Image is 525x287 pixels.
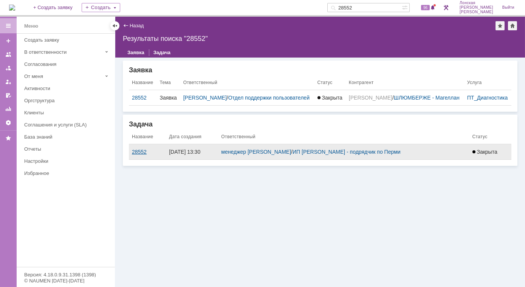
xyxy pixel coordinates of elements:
[221,149,466,155] div: /
[508,21,517,30] div: Сделать домашней страницей
[156,75,180,90] th: Тема
[24,146,110,152] div: Отчеты
[2,48,14,61] a: Заявки на командах
[24,73,102,79] div: От меня
[21,143,113,155] a: Отчеты
[129,75,156,90] th: Название
[21,34,113,46] a: Создать заявку
[160,95,177,101] a: Заявка
[21,95,113,106] a: Оргструктура
[21,58,113,70] a: Согласования
[460,5,493,10] span: [PERSON_NAME]
[24,37,110,43] div: Создать заявку
[9,5,15,11] a: Перейти на домашнюю страницу
[9,5,15,11] img: logo
[183,95,227,101] a: [PERSON_NAME]
[130,23,144,28] a: Назад
[180,75,314,90] th: Ответственный
[221,149,291,155] a: менеджер [PERSON_NAME]
[314,75,346,90] th: Статус
[24,110,110,115] div: Клиенты
[346,75,464,90] th: Контрагент
[123,47,149,58] a: Заявка
[21,119,113,131] a: Соглашения и услуги (SLA)
[24,170,102,176] div: Избранное
[394,95,460,101] a: ШЛЮМБЕРЖЕ - Магеллан
[24,278,107,283] div: © NAUMEN [DATE]-[DATE]
[464,75,511,90] th: Услуга
[183,95,311,101] div: /
[460,10,493,14] span: [PERSON_NAME]
[24,61,110,67] div: Согласования
[402,3,409,11] span: Расширенный поиск
[2,76,14,88] a: Мои заявки
[293,149,401,155] a: ИП [PERSON_NAME] - подрядчик по Перми
[24,86,110,91] div: Активности
[132,149,163,155] a: 28552
[123,35,517,42] div: Результаты поиска "28552"
[82,3,120,12] div: Создать
[132,95,153,101] a: 28552
[2,117,14,129] a: Настройки
[149,47,175,58] a: Задача
[21,107,113,119] a: Клиенты
[169,149,215,155] a: [DATE] 13:30
[24,22,38,31] div: Меню
[317,95,343,101] a: Закрыта
[228,95,310,101] a: Отдел поддержки пользователей
[21,131,113,143] a: База знаний
[166,129,218,144] th: Дата создания
[421,5,430,10] span: 96
[24,122,110,128] div: Соглашения и услуги (SLA)
[24,134,110,140] div: База знаний
[460,1,493,5] span: Лонская
[496,21,505,30] div: Добавить в избранное
[441,3,451,12] a: Перейти в интерфейс администратора
[218,129,469,144] th: Ответственный
[24,49,102,55] div: В ответственности
[467,95,508,101] a: ПТ_Диагностика
[129,121,511,128] div: Задача
[349,95,392,101] a: [PERSON_NAME]
[24,98,110,103] div: Оргструктура
[2,35,14,47] a: Создать заявку
[2,62,14,74] a: Заявки в моей ответственности
[24,158,110,164] div: Настройки
[21,155,113,167] a: Настройки
[110,21,119,30] div: Скрыть меню
[472,149,508,155] a: Закрыта
[472,149,497,155] span: Закрыта
[21,83,113,94] a: Активности
[24,272,107,277] div: Версия: 4.18.0.9.31.1398 (1398)
[349,95,461,101] div: /
[129,129,166,144] th: Название
[469,129,511,144] th: Статус
[2,103,14,115] a: Отчеты
[129,67,511,73] div: Заявка
[2,89,14,101] a: Мои согласования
